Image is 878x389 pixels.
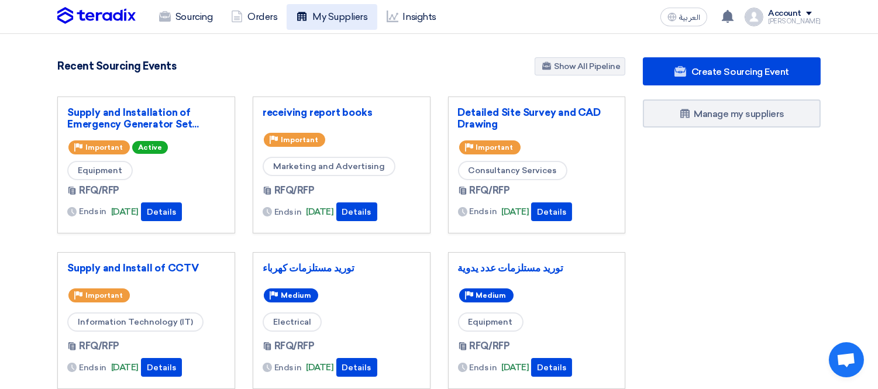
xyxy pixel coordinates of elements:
[470,339,510,353] span: RFQ/RFP
[67,262,225,274] a: Supply and Install of CCTV
[306,205,333,219] span: [DATE]
[281,291,311,300] span: Medium
[79,184,119,198] span: RFQ/RFP
[691,66,789,77] span: Create Sourcing Event
[287,4,377,30] a: My Suppliers
[336,202,377,221] button: Details
[141,358,182,377] button: Details
[79,339,119,353] span: RFQ/RFP
[111,205,139,219] span: [DATE]
[85,291,123,300] span: Important
[377,4,446,30] a: Insights
[476,143,514,152] span: Important
[643,99,821,128] a: Manage my suppliers
[274,184,315,198] span: RFQ/RFP
[458,161,567,180] span: Consultancy Services
[263,106,421,118] a: receiving report books
[79,362,106,374] span: Ends in
[501,205,529,219] span: [DATE]
[67,312,204,332] span: Information Technology (IT)
[501,361,529,374] span: [DATE]
[535,57,625,75] a: Show All Pipeline
[222,4,287,30] a: Orders
[281,136,318,144] span: Important
[57,7,136,25] img: Teradix logo
[132,141,168,154] span: Active
[79,205,106,218] span: Ends in
[67,161,133,180] span: Equipment
[768,9,801,19] div: Account
[111,361,139,374] span: [DATE]
[660,8,707,26] button: العربية
[274,206,302,218] span: Ends in
[470,184,510,198] span: RFQ/RFP
[679,13,700,22] span: العربية
[829,342,864,377] div: Open chat
[274,362,302,374] span: Ends in
[476,291,507,300] span: Medium
[263,262,421,274] a: توريد مستلزمات كهرباء
[263,157,395,176] span: Marketing and Advertising
[470,362,497,374] span: Ends in
[768,18,821,25] div: [PERSON_NAME]
[531,358,572,377] button: Details
[458,262,616,274] a: توريد مستلزمات عدد يدوية
[67,106,225,130] a: Supply and Installation of Emergency Generator Set...
[57,60,176,73] h4: Recent Sourcing Events
[141,202,182,221] button: Details
[745,8,763,26] img: profile_test.png
[458,106,616,130] a: Detailed Site Survey and CAD Drawing
[274,339,315,353] span: RFQ/RFP
[470,205,497,218] span: Ends in
[458,312,524,332] span: Equipment
[150,4,222,30] a: Sourcing
[263,312,322,332] span: Electrical
[531,202,572,221] button: Details
[336,358,377,377] button: Details
[306,361,333,374] span: [DATE]
[85,143,123,152] span: Important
